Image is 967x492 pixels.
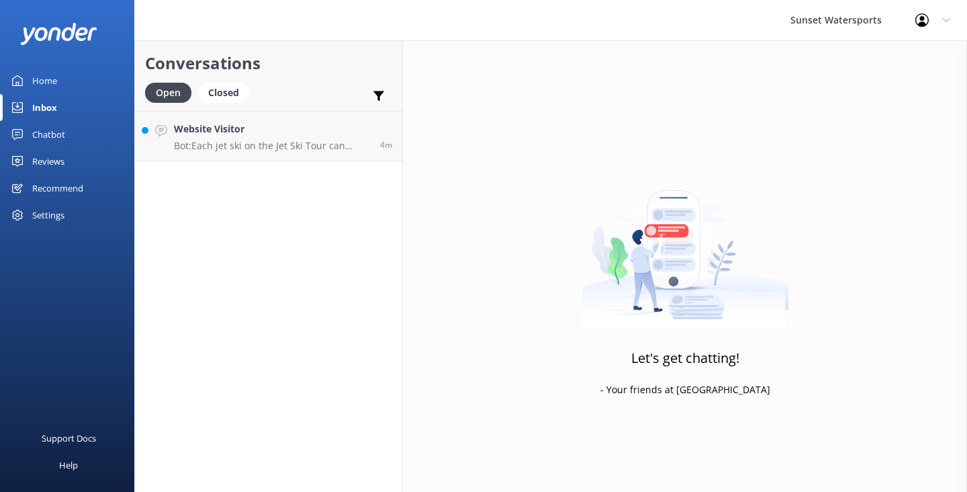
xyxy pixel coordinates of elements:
[145,85,198,99] a: Open
[582,162,789,330] img: artwork of a man stealing a conversation from at giant smartphone
[32,148,64,175] div: Reviews
[174,140,370,152] p: Bot: Each jet ski on the Jet Ski Tour can carry up to 2 riders, and there's no extra charge for a...
[198,85,256,99] a: Closed
[145,50,392,76] h2: Conversations
[32,175,83,202] div: Recommend
[380,139,392,151] span: Aug 28 2025 08:59pm (UTC -05:00) America/Cancun
[42,425,96,452] div: Support Docs
[600,382,770,397] p: - Your friends at [GEOGRAPHIC_DATA]
[32,94,57,121] div: Inbox
[631,347,739,369] h3: Let's get chatting!
[145,83,191,103] div: Open
[174,122,370,136] h4: Website Visitor
[59,452,78,479] div: Help
[20,23,97,45] img: yonder-white-logo.png
[32,202,64,229] div: Settings
[135,111,402,161] a: Website VisitorBot:Each jet ski on the Jet Ski Tour can carry up to 2 riders, and there's no extr...
[198,83,249,103] div: Closed
[32,121,65,148] div: Chatbot
[32,67,57,94] div: Home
